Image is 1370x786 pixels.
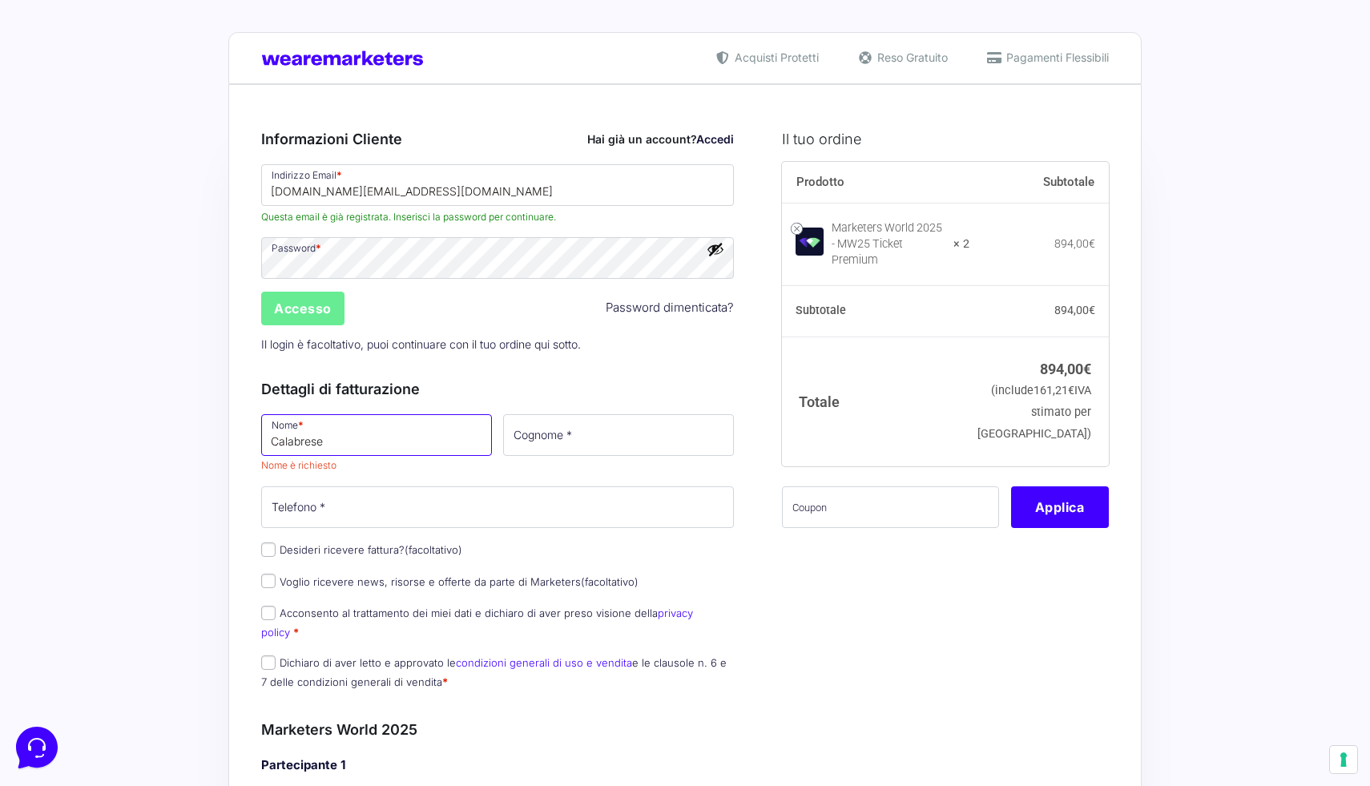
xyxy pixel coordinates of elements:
[1054,304,1095,316] bdi: 894,00
[456,656,632,669] a: condizioni generali di uso e vendita
[26,90,58,122] img: dark
[1083,361,1091,377] span: €
[13,724,61,772] iframe: Customerly Messenger Launcher
[209,514,308,551] button: Aiuto
[48,537,75,551] p: Home
[707,240,724,258] button: Mostra password
[26,135,295,167] button: Inizia una conversazione
[13,13,269,38] h2: Ciao da Marketers 👋
[1089,304,1095,316] span: €
[1011,486,1109,528] button: Applica
[261,128,734,150] h3: Informazioni Cliente
[261,486,734,528] input: Telefono *
[51,90,83,122] img: dark
[796,228,824,256] img: Marketers World 2025 - MW25 Ticket Premium
[969,162,1109,204] th: Subtotale
[606,299,734,317] a: Password dimenticata?
[1330,746,1357,773] button: Le tue preferenze relative al consenso per le tecnologie di tracciamento
[261,378,734,400] h3: Dettagli di fatturazione
[1054,237,1095,250] bdi: 894,00
[1034,384,1074,397] span: 161,21
[782,337,970,466] th: Totale
[503,414,734,456] input: Cognome *
[405,543,462,556] span: (facoltativo)
[581,575,639,588] span: (facoltativo)
[1068,384,1074,397] span: €
[782,286,970,337] th: Subtotale
[1040,361,1091,377] bdi: 894,00
[587,131,734,147] div: Hai già un account?
[261,575,639,588] label: Voglio ricevere news, risorse e offerte da parte di Marketers
[832,220,944,268] div: Marketers World 2025 - MW25 Ticket Premium
[36,233,262,249] input: Cerca un articolo...
[261,607,693,638] label: Acconsento al trattamento dei miei dati e dichiaro di aver preso visione della
[261,655,276,670] input: Dichiaro di aver letto e approvato lecondizioni generali di uso e venditae le clausole n. 6 e 7 d...
[261,606,276,620] input: Acconsento al trattamento dei miei dati e dichiaro di aver preso visione dellaprivacy policy
[1002,49,1109,66] span: Pagamenti Flessibili
[26,64,136,77] span: Le tue conversazioni
[782,162,970,204] th: Prodotto
[171,199,295,212] a: Apri Centro Assistenza
[782,128,1109,150] h3: Il tuo ordine
[256,328,739,361] p: Il login è facoltativo, puoi continuare con il tuo ordine qui sotto.
[261,210,734,224] span: Questa email è già registrata. Inserisci la password per continuare.
[261,414,492,456] input: Nome *
[261,607,693,638] a: privacy policy
[261,164,734,206] input: Indirizzo Email *
[261,459,336,471] span: Nome è richiesto
[261,542,276,557] input: Desideri ricevere fattura?(facoltativo)
[26,199,125,212] span: Trova una risposta
[696,132,734,146] a: Accedi
[261,719,734,740] h3: Marketers World 2025
[77,90,109,122] img: dark
[247,537,270,551] p: Aiuto
[977,384,1091,441] small: (include IVA stimato per [GEOGRAPHIC_DATA])
[873,49,948,66] span: Reso Gratuito
[13,514,111,551] button: Home
[104,144,236,157] span: Inizia una conversazione
[111,514,210,551] button: Messaggi
[261,292,345,325] input: Accesso
[1089,237,1095,250] span: €
[953,236,969,252] strong: × 2
[782,486,999,528] input: Coupon
[261,543,462,556] label: Desideri ricevere fattura?
[261,756,734,775] h4: Partecipante 1
[139,537,182,551] p: Messaggi
[261,656,727,687] label: Dichiaro di aver letto e approvato le e le clausole n. 6 e 7 delle condizioni generali di vendita
[731,49,819,66] span: Acquisti Protetti
[261,574,276,588] input: Voglio ricevere news, risorse e offerte da parte di Marketers(facoltativo)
